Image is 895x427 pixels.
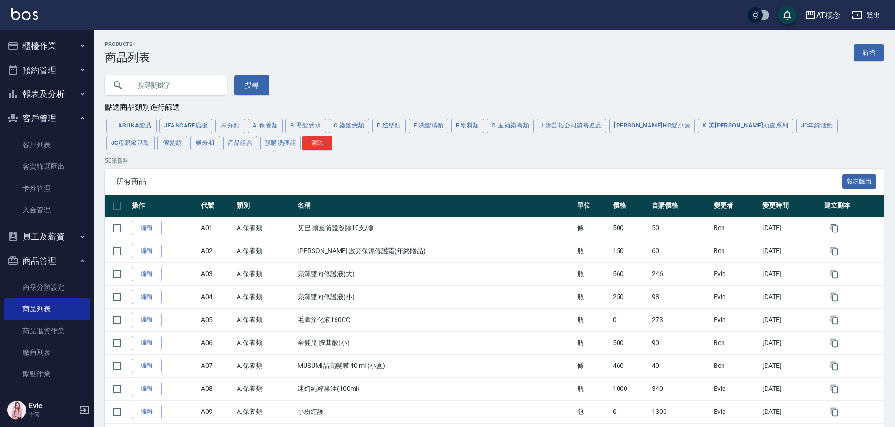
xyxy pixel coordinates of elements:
a: 客資篩選匯出 [4,156,90,177]
a: 新增 [854,44,884,61]
td: 500 [611,331,650,354]
button: 假髮類 [157,136,187,150]
td: 150 [611,240,650,262]
td: 50 [649,217,711,240]
th: 操作 [129,195,199,217]
img: Logo [11,8,38,20]
td: [DATE] [760,331,822,354]
button: JC年終活動 [796,119,838,133]
a: 編輯 [132,290,162,304]
th: 類別 [234,195,295,217]
p: 主管 [29,411,76,419]
td: 條 [575,354,611,377]
button: 產品組合 [223,136,258,150]
td: A.保養類 [234,262,295,285]
td: 90 [649,331,711,354]
td: A02 [199,240,234,262]
img: Person [7,401,26,420]
td: 條 [575,217,611,240]
button: 清除 [302,136,332,150]
td: 246 [649,262,711,285]
a: 商品列表 [4,298,90,320]
button: 預約管理 [4,58,90,82]
td: [DATE] [760,217,822,240]
td: Evie [711,400,760,423]
button: C.染髮藥類 [329,119,369,133]
td: 340 [649,377,711,400]
button: save [778,6,797,24]
td: 毛囊淨化液160CC [295,308,575,331]
td: [DATE] [760,262,822,285]
td: A.保養類 [234,377,295,400]
a: 編輯 [132,221,162,235]
td: A.保養類 [234,400,295,423]
div: 點選商品類別進行篩選 [105,103,884,112]
button: 櫃檯作業 [4,34,90,58]
div: AT概念 [816,9,840,21]
td: A08 [199,377,234,400]
td: A03 [199,262,234,285]
a: 盤點作業 [4,363,90,385]
td: 亮澤雙向修護液(大) [295,262,575,285]
button: G.玉袖染膏類 [487,119,534,133]
button: 搜尋 [234,75,269,95]
td: 98 [649,285,711,308]
td: 艾巴 頭皮防護凝膠10支/盒 [295,217,575,240]
td: A.保養類 [234,285,295,308]
td: Evie [711,377,760,400]
button: 員工及薪資 [4,225,90,249]
h3: 商品列表 [105,51,150,64]
td: A06 [199,331,234,354]
td: 460 [611,354,650,377]
td: A.保養類 [234,308,295,331]
a: 編輯 [132,359,162,373]
a: 編輯 [132,244,162,258]
button: [PERSON_NAME]HG髮原素 [609,119,695,133]
a: 編輯 [132,382,162,396]
button: F.物料類 [451,119,484,133]
a: 編輯 [132,336,162,350]
button: 報表及分析 [4,82,90,106]
td: Ben [711,217,760,240]
button: JeanCare店販 [159,119,213,133]
td: 瓶 [575,331,611,354]
th: 名稱 [295,195,575,217]
td: 250 [611,285,650,308]
a: 報表匯出 [842,176,877,185]
td: 560 [611,262,650,285]
td: 瓶 [575,240,611,262]
td: 小粉紅護 [295,400,575,423]
p: 50 筆資料 [105,157,884,165]
th: 代號 [199,195,234,217]
a: 編輯 [132,405,162,419]
span: 所有商品 [116,177,842,186]
td: A09 [199,400,234,423]
button: K.芙[PERSON_NAME]頭皮系列 [698,119,793,133]
button: A.保養類 [248,119,283,133]
h2: Products [105,41,150,47]
a: 客戶列表 [4,134,90,156]
td: A01 [199,217,234,240]
button: 樂分期 [190,136,220,150]
td: 金髮兒 胺基酸(小) [295,331,575,354]
a: 入金管理 [4,199,90,221]
button: JC母親節活動 [106,136,155,150]
td: [DATE] [760,377,822,400]
button: B.燙髮藥水 [285,119,326,133]
th: 變更時間 [760,195,822,217]
td: Evie [711,308,760,331]
td: A.保養類 [234,354,295,377]
th: 價格 [611,195,650,217]
td: A04 [199,285,234,308]
td: 0 [611,400,650,423]
a: 廠商列表 [4,342,90,363]
button: L. ASUKA髮品 [106,119,157,133]
td: 1300 [649,400,711,423]
td: [DATE] [760,285,822,308]
td: A05 [199,308,234,331]
td: 瓶 [575,308,611,331]
td: 273 [649,308,711,331]
td: [DATE] [760,308,822,331]
td: 瓶 [575,285,611,308]
td: [DATE] [760,400,822,423]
